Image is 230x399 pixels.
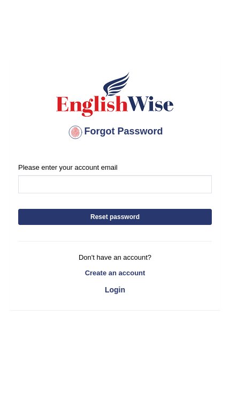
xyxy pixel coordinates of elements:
label: Please enter your account email [18,162,118,172]
button: Reset password [18,209,212,225]
p: Don't have an account? [18,252,212,262]
a: Login [18,281,212,299]
img: English Wise [54,70,176,118]
span: Forgot Password [67,126,163,137]
a: Create an account [18,268,212,278]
